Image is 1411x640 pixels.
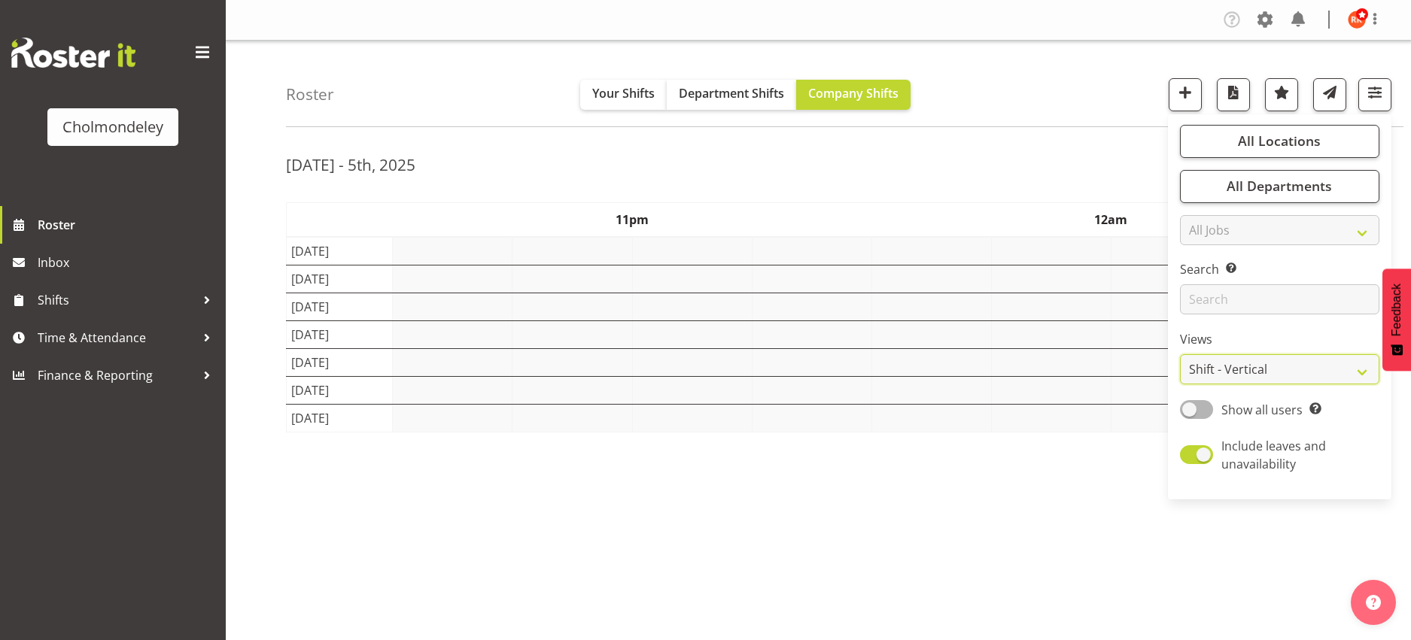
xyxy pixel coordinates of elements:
td: [DATE] [287,320,393,348]
button: Add a new shift [1169,78,1202,111]
img: ruby-kerr10353.jpg [1348,11,1366,29]
td: [DATE] [287,293,393,320]
th: 11pm [393,202,871,237]
img: Rosterit website logo [11,38,135,68]
td: [DATE] [287,237,393,265]
button: Company Shifts [796,80,911,110]
span: Include leaves and unavailability [1221,438,1326,472]
td: [DATE] [287,348,393,376]
button: All Departments [1180,170,1379,203]
span: Inbox [38,251,218,274]
td: [DATE] [287,404,393,432]
span: Show all users [1221,402,1303,418]
label: Search [1180,260,1379,278]
span: Department Shifts [679,85,784,102]
h2: [DATE] - 5th, 2025 [286,155,415,174]
span: Time & Attendance [38,326,196,349]
label: Views [1180,330,1379,348]
div: Cholmondeley [62,116,163,138]
button: Download a PDF of the roster according to the set date range. [1217,78,1250,111]
button: Send a list of all shifts for the selected filtered period to all rostered employees. [1313,78,1346,111]
span: Your Shifts [592,85,655,102]
button: Your Shifts [580,80,667,110]
img: help-xxl-2.png [1366,595,1381,610]
button: Department Shifts [667,80,796,110]
span: Shifts [38,289,196,311]
button: Highlight an important date within the roster. [1265,78,1298,111]
span: All Departments [1227,177,1332,195]
span: Roster [38,214,218,236]
input: Search [1180,284,1379,314]
button: All Locations [1180,125,1379,158]
span: Company Shifts [808,85,899,102]
button: Filter Shifts [1358,78,1391,111]
td: [DATE] [287,376,393,404]
span: Feedback [1390,284,1403,336]
span: All Locations [1238,132,1321,150]
th: 12am [871,202,1350,237]
td: [DATE] [287,265,393,293]
h4: Roster [286,86,334,103]
button: Feedback - Show survey [1382,268,1411,371]
span: Finance & Reporting [38,364,196,387]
